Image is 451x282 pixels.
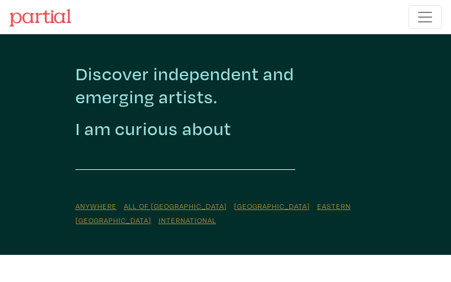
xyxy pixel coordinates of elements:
[75,63,376,108] h2: Discover independent and emerging artists.
[75,201,351,225] a: Eastern [GEOGRAPHIC_DATA]
[124,201,227,211] a: All of [GEOGRAPHIC_DATA]
[75,201,117,211] a: Anywhere
[234,201,310,211] a: [GEOGRAPHIC_DATA]
[159,215,216,225] a: International
[75,117,231,140] h2: I am curious about
[409,5,442,29] button: Toggle navigation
